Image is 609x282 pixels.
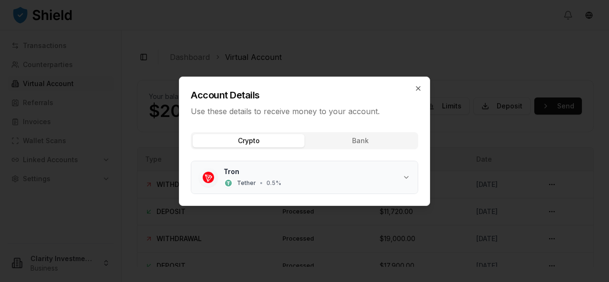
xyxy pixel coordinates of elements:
h2: Account Details [191,88,418,102]
button: TronTronTetherTether•0.5% [191,161,418,194]
span: Tether [237,179,256,187]
span: • [260,179,263,187]
span: 0.5 % [266,179,281,187]
span: Tron [224,167,239,176]
img: Tron [203,172,214,183]
button: Crypto [193,134,304,147]
p: Use these details to receive money to your account. [191,106,418,117]
button: Bank [304,134,416,147]
img: Tether [225,180,232,186]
